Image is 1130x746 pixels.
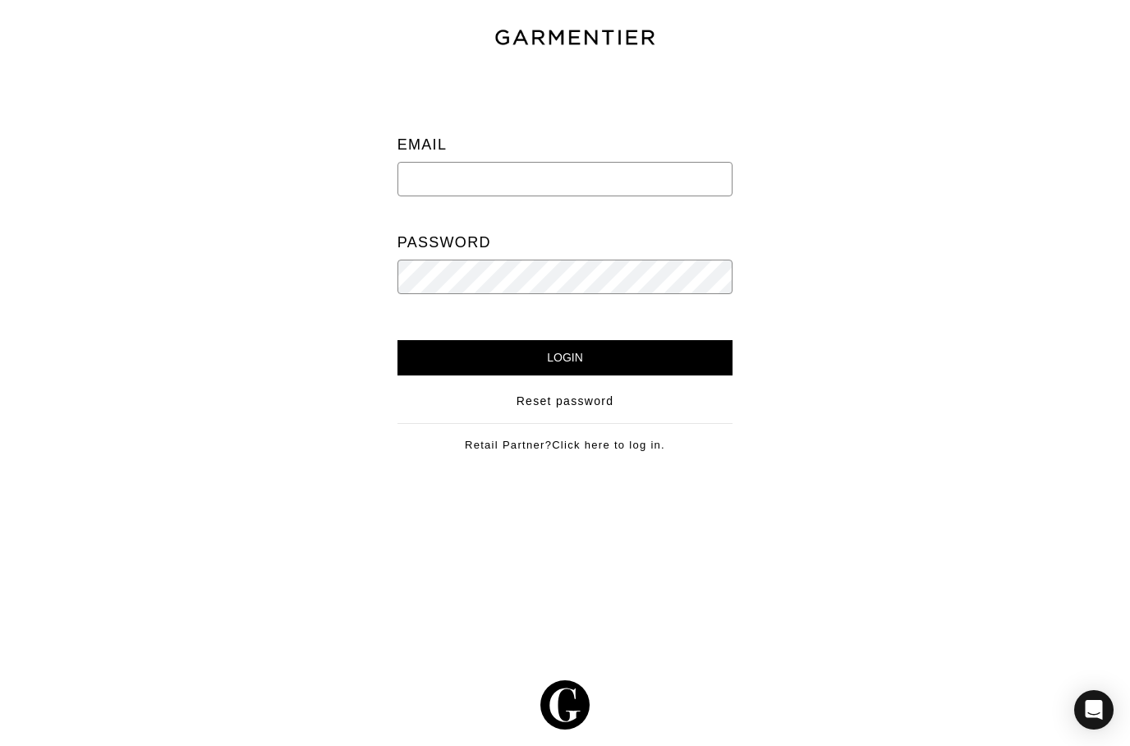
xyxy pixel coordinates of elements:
label: Password [397,226,491,260]
img: garmentier-text-8466448e28d500cc52b900a8b1ac6a0b4c9bd52e9933ba870cc531a186b44329.png [493,27,657,48]
div: Open Intercom Messenger [1074,690,1114,730]
input: Login [397,340,733,375]
div: Retail Partner? [397,423,733,454]
a: Click here to log in. [552,439,665,451]
a: Reset password [517,393,614,410]
img: g-602364139e5867ba59c769ce4266a9601a3871a1516a6a4c3533f4bc45e69684.svg [540,680,590,730]
label: Email [397,128,448,162]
